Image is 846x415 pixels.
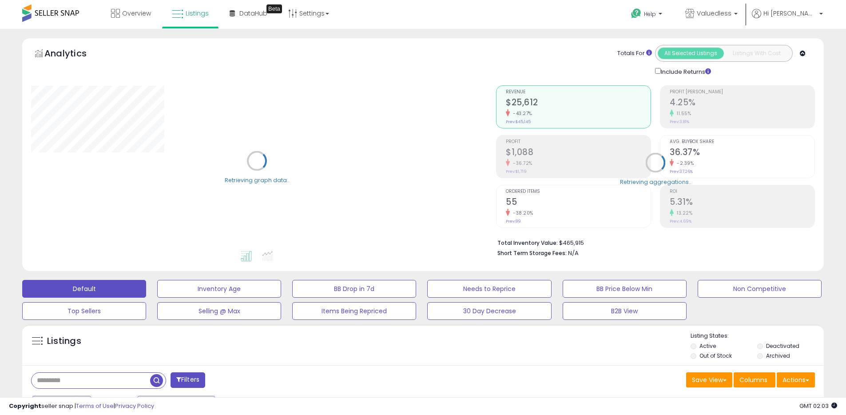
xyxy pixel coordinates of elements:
span: Help [644,10,656,18]
button: Save View [686,372,732,387]
label: Deactivated [766,342,799,350]
button: Items Being Repriced [292,302,416,320]
button: Last 7 Days [32,396,91,411]
button: Listings With Cost [723,48,790,59]
span: Columns [739,375,767,384]
button: BB Drop in 7d [292,280,416,298]
a: Terms of Use [76,402,114,410]
div: Retrieving aggregations.. [620,178,691,186]
a: Privacy Policy [115,402,154,410]
span: 2025-09-12 02:03 GMT [799,402,837,410]
button: Actions [777,372,815,387]
p: Listing States: [691,332,824,340]
h5: Listings [47,335,81,347]
span: Valuedless [697,9,731,18]
button: Top Sellers [22,302,146,320]
span: Hi [PERSON_NAME] [763,9,817,18]
button: Inventory Age [157,280,281,298]
strong: Copyright [9,402,41,410]
button: All Selected Listings [658,48,724,59]
a: Hi [PERSON_NAME] [752,9,823,29]
button: BB Price Below Min [563,280,687,298]
button: 30 Day Decrease [427,302,551,320]
span: Overview [122,9,151,18]
div: seller snap | | [9,402,154,411]
i: Get Help [631,8,642,19]
button: Filters [171,372,205,388]
div: Tooltip anchor [266,4,282,13]
span: DataHub [239,9,267,18]
div: Include Returns [648,66,722,76]
button: B2B View [563,302,687,320]
button: Aug-29 - Sep-04 [137,396,215,411]
label: Archived [766,352,790,359]
button: Non Competitive [698,280,822,298]
span: Listings [186,9,209,18]
div: Totals For [617,49,652,58]
button: Default [22,280,146,298]
button: Selling @ Max [157,302,281,320]
a: Help [624,1,671,29]
h5: Analytics [44,47,104,62]
button: Columns [734,372,775,387]
label: Active [699,342,716,350]
label: Out of Stock [699,352,732,359]
div: Retrieving graph data.. [225,176,290,184]
button: Needs to Reprice [427,280,551,298]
